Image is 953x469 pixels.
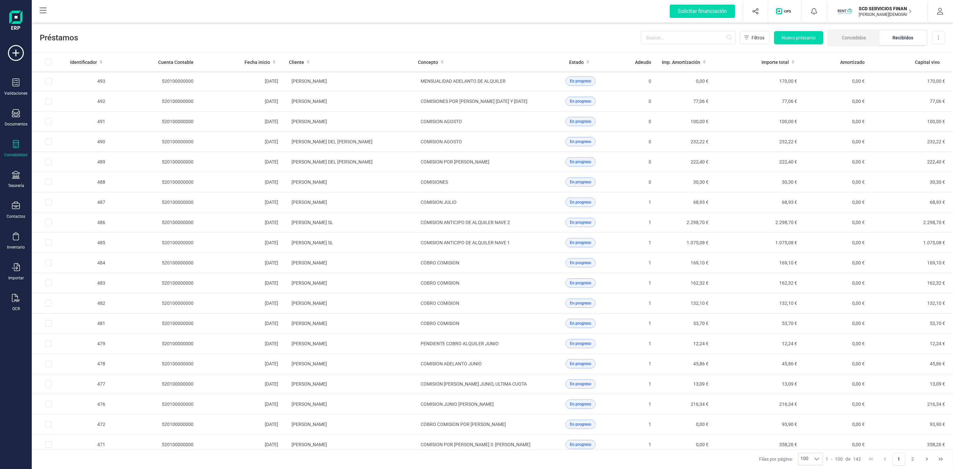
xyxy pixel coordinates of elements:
td: 0,00 € [802,192,870,212]
td: 358,26 € [870,435,953,455]
td: 1 [620,192,657,212]
td: [DATE] [199,233,284,253]
td: 1 [620,253,657,273]
div: Row Selected 8516ca53-0caf-466e-b977-328a568e5df9 [45,98,52,105]
td: 1.075,08 € [714,233,802,253]
span: En progreso [570,98,591,104]
span: Capital vivo [915,59,940,66]
div: Row Selected 394715bc-b4de-474f-be5c-5140338508fe [45,300,52,306]
td: 1 [620,273,657,293]
span: [PERSON_NAME] [292,321,327,326]
td: 490 [65,132,111,152]
span: En progreso [570,421,591,427]
td: 13,09 € [714,374,802,394]
td: 100,00 € [657,112,714,132]
td: 520100000000 [111,273,199,293]
td: 520100000000 [111,414,199,435]
button: Logo de OPS [772,1,797,22]
td: 0,00 € [657,435,714,455]
td: [DATE] [199,172,284,192]
span: MENSUALIDAD ADELANTO DE ALQUILER [421,78,506,84]
td: 12,24 € [714,334,802,354]
span: [PERSON_NAME] SL [292,220,333,225]
span: COBRO COMISION [421,260,459,265]
td: 477 [65,374,111,394]
td: 0 [620,112,657,132]
td: 53,70 € [657,313,714,334]
td: [DATE] [199,91,284,112]
td: 0,00 € [802,212,870,233]
td: 132,10 € [714,293,802,313]
td: 0,00 € [802,414,870,435]
span: PENDIENTE COBRO ALQUILER JUNIO [421,341,499,346]
span: COBRO COMISION [421,321,459,326]
div: Contabilidad [4,152,27,158]
td: [DATE] [199,394,284,414]
td: 169,10 € [657,253,714,273]
td: 2.298,70 € [714,212,802,233]
span: En progreso [570,139,591,145]
span: Imp. Amortización [662,59,700,66]
div: Row Selected 779cd708-ab16-4262-bba3-7b056856f170 [45,179,52,185]
span: COMISION ANTICIPO DE ALQUILER NAVE 2 [421,220,510,225]
span: En progreso [570,442,591,447]
div: Importar [8,275,24,281]
input: Buscar... [641,31,736,44]
td: 0,00 € [802,374,870,394]
td: 1 [620,313,657,334]
div: Documentos [5,121,27,127]
td: 0,00 € [802,71,870,91]
td: 471 [65,435,111,455]
span: Identificador [70,59,97,66]
td: 0,00 € [802,112,870,132]
td: 68,93 € [870,192,953,212]
td: [DATE] [199,273,284,293]
span: En progreso [570,401,591,407]
td: 162,32 € [714,273,802,293]
span: En progreso [570,179,591,185]
span: En progreso [570,78,591,84]
td: 222,40 € [714,152,802,172]
td: 520100000000 [111,253,199,273]
span: Amortizado [840,59,865,66]
td: 482 [65,293,111,313]
button: Previous Page [879,453,891,465]
td: 486 [65,212,111,233]
td: 216,34 € [657,394,714,414]
td: 53,70 € [870,313,953,334]
div: Row Selected 4bfe05b2-c4d6-409c-b013-286dd8f959e7 [45,118,52,125]
td: 481 [65,313,111,334]
span: COBRO COMISION POR [PERSON_NAME] [421,422,506,427]
td: 0 [620,172,657,192]
span: [PERSON_NAME] [292,442,327,447]
td: 0,00 € [802,233,870,253]
div: Tesorería [8,183,24,188]
td: 53,70 € [714,313,802,334]
div: Row Selected 80c8c6f1-d18b-4b1f-aea9-05e20017b30a [45,138,52,145]
td: 30,30 € [714,172,802,192]
td: 0 [620,132,657,152]
span: [PERSON_NAME] [292,119,327,124]
span: 100 [835,456,843,462]
td: 0,00 € [802,334,870,354]
td: 0,00 € [802,354,870,374]
div: Validaciones [4,91,27,96]
span: COMISION AGOSTO [421,119,462,124]
td: 520100000000 [111,394,199,414]
td: 169,10 € [870,253,953,273]
span: Concepto [418,59,438,66]
span: [PERSON_NAME] [292,381,327,387]
span: Adeudo [635,59,651,66]
td: 0,00 € [802,91,870,112]
td: 68,93 € [657,192,714,212]
span: En progreso [570,320,591,326]
img: Logo de OPS [776,8,794,15]
div: Row Selected baa5f7c2-4811-4176-b608-6fc9479170d0 [45,421,52,428]
td: 77,06 € [657,91,714,112]
td: 45,86 € [714,354,802,374]
span: 100 [798,453,810,465]
td: 520100000000 [111,192,199,212]
td: 162,32 € [657,273,714,293]
td: 12,24 € [657,334,714,354]
td: [DATE] [199,374,284,394]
